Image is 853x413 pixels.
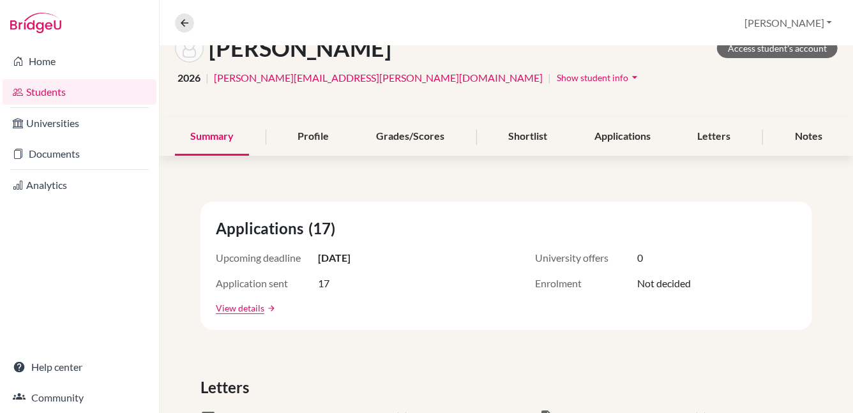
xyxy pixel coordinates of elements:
a: Help center [3,354,156,380]
a: Analytics [3,172,156,198]
span: (17) [308,217,340,240]
span: 0 [637,250,643,266]
span: | [548,70,551,86]
span: | [206,70,209,86]
span: Application sent [216,276,318,291]
div: Notes [780,118,838,156]
span: Applications [216,217,308,240]
a: Community [3,385,156,410]
img: Rishit Raj's avatar [175,34,204,63]
i: arrow_drop_down [628,71,641,84]
a: Access student's account [717,38,838,58]
a: Students [3,79,156,105]
a: Documents [3,141,156,167]
span: University offers [535,250,637,266]
div: Grades/Scores [361,118,460,156]
button: [PERSON_NAME] [739,11,838,35]
span: Letters [200,376,254,399]
span: [DATE] [318,250,351,266]
button: Show student infoarrow_drop_down [556,68,642,87]
a: Universities [3,110,156,136]
div: Summary [175,118,249,156]
span: Not decided [637,276,691,291]
div: Applications [579,118,666,156]
span: 2026 [177,70,200,86]
a: View details [216,301,264,315]
div: Shortlist [493,118,562,156]
a: Home [3,49,156,74]
img: Bridge-U [10,13,61,33]
span: 17 [318,276,329,291]
span: Upcoming deadline [216,250,318,266]
span: Show student info [557,72,628,83]
h1: [PERSON_NAME] [209,34,391,62]
a: [PERSON_NAME][EMAIL_ADDRESS][PERSON_NAME][DOMAIN_NAME] [214,70,543,86]
div: Letters [683,118,746,156]
span: Enrolment [535,276,637,291]
div: Profile [282,118,344,156]
a: arrow_forward [264,304,276,313]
